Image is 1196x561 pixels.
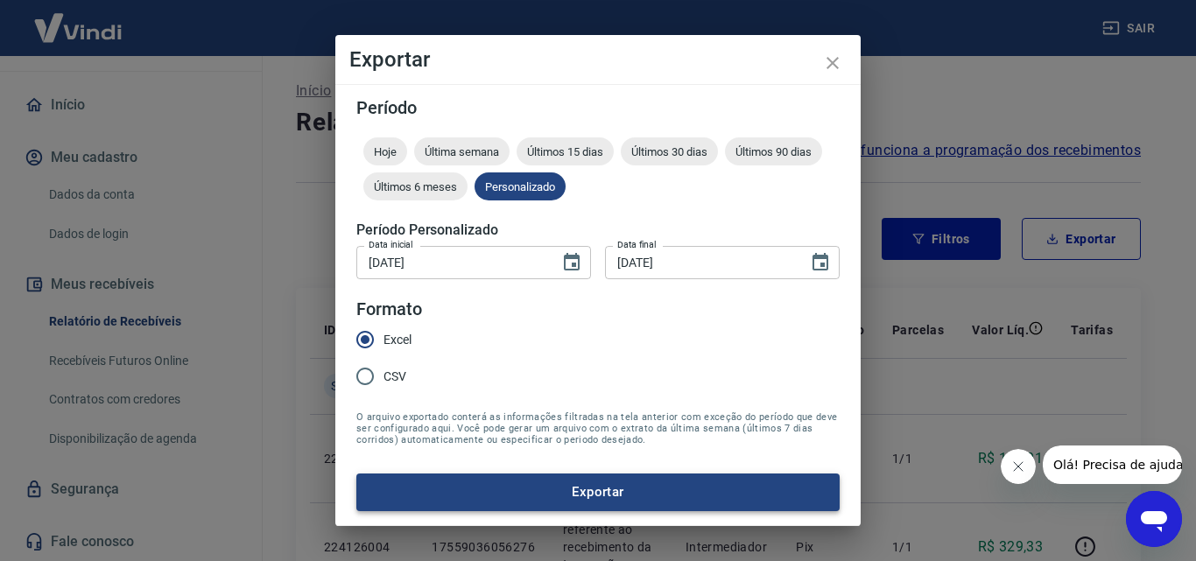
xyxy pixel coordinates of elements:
button: Choose date, selected date is 15 de ago de 2025 [554,245,589,280]
button: Exportar [356,473,840,510]
iframe: Botão para abrir a janela de mensagens [1126,491,1182,547]
input: DD/MM/YYYY [605,246,796,278]
div: Última semana [414,137,510,165]
span: Últimos 15 dias [517,145,614,158]
h5: Período [356,99,840,116]
span: O arquivo exportado conterá as informações filtradas na tela anterior com exceção do período que ... [356,411,840,445]
iframe: Mensagem da empresa [1043,445,1182,484]
label: Data final [617,238,657,251]
span: Personalizado [475,180,566,193]
div: Últimos 30 dias [621,137,718,165]
button: close [812,42,854,84]
h5: Período Personalizado [356,221,840,239]
span: Hoje [363,145,407,158]
span: Olá! Precisa de ajuda? [11,12,147,26]
label: Data inicial [369,238,413,251]
input: DD/MM/YYYY [356,246,547,278]
span: Excel [383,331,412,349]
span: CSV [383,368,406,386]
span: Últimos 6 meses [363,180,468,193]
div: Últimos 6 meses [363,172,468,200]
div: Últimos 15 dias [517,137,614,165]
div: Personalizado [475,172,566,200]
h4: Exportar [349,49,847,70]
span: Última semana [414,145,510,158]
span: Últimos 90 dias [725,145,822,158]
iframe: Fechar mensagem [1001,449,1036,484]
button: Choose date, selected date is 22 de ago de 2025 [803,245,838,280]
div: Últimos 90 dias [725,137,822,165]
legend: Formato [356,297,422,322]
div: Hoje [363,137,407,165]
span: Últimos 30 dias [621,145,718,158]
